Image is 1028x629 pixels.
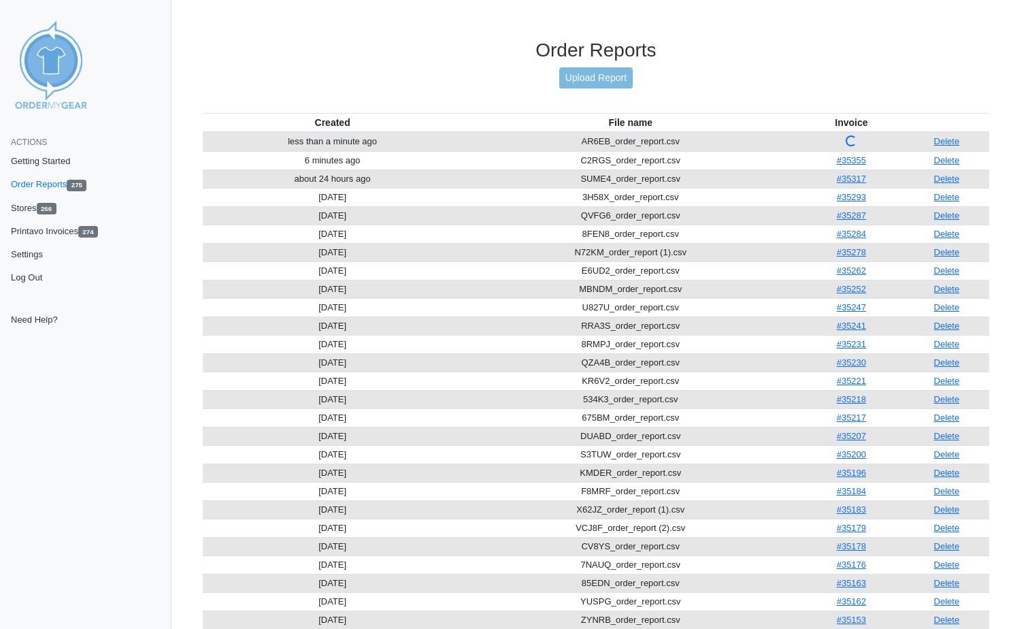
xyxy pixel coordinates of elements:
[837,578,866,588] a: #35163
[203,372,463,390] td: [DATE]
[462,500,799,519] td: X62JZ_order_report (1).csv
[462,427,799,445] td: DUABD_order_report.csv
[934,174,960,184] a: Delete
[934,394,960,404] a: Delete
[837,413,866,423] a: #35217
[837,504,866,515] a: #35183
[203,537,463,555] td: [DATE]
[462,555,799,574] td: 7NAUQ_order_report.csv
[837,265,866,276] a: #35262
[934,560,960,570] a: Delete
[837,155,866,165] a: #35355
[462,390,799,408] td: 534K3_order_report.csv
[934,136,960,146] a: Delete
[203,353,463,372] td: [DATE]
[934,321,960,331] a: Delete
[934,504,960,515] a: Delete
[462,280,799,298] td: MBNDM_order_report.csv
[934,468,960,478] a: Delete
[203,592,463,611] td: [DATE]
[934,265,960,276] a: Delete
[203,408,463,427] td: [DATE]
[462,188,799,206] td: 3H58X_order_report.csv
[837,376,866,386] a: #35221
[462,113,799,132] th: File name
[837,615,866,625] a: #35153
[203,280,463,298] td: [DATE]
[203,574,463,592] td: [DATE]
[837,210,866,221] a: #35287
[462,353,799,372] td: QZA4B_order_report.csv
[837,339,866,349] a: #35231
[837,321,866,331] a: #35241
[837,468,866,478] a: #35196
[934,339,960,349] a: Delete
[203,243,463,261] td: [DATE]
[203,39,989,62] h3: Order Reports
[203,464,463,482] td: [DATE]
[203,335,463,353] td: [DATE]
[934,210,960,221] a: Delete
[203,225,463,243] td: [DATE]
[462,519,799,537] td: VCJ8F_order_report (2).csv
[837,523,866,533] a: #35179
[203,390,463,408] td: [DATE]
[203,206,463,225] td: [DATE]
[203,317,463,335] td: [DATE]
[203,151,463,170] td: 6 minutes ago
[559,67,633,88] a: Upload Report
[203,132,463,152] td: less than a minute ago
[837,174,866,184] a: #35317
[462,464,799,482] td: KMDER_order_report.csv
[462,445,799,464] td: S3TUW_order_report.csv
[934,284,960,294] a: Delete
[837,284,866,294] a: #35252
[462,298,799,317] td: U827U_order_report.csv
[203,261,463,280] td: [DATE]
[934,449,960,459] a: Delete
[837,229,866,239] a: #35284
[462,537,799,555] td: CV8YS_order_report.csv
[462,225,799,243] td: 8FEN8_order_report.csv
[203,113,463,132] th: Created
[837,431,866,441] a: #35207
[934,541,960,551] a: Delete
[837,596,866,607] a: #35162
[837,486,866,496] a: #35184
[203,170,463,188] td: about 24 hours ago
[837,247,866,257] a: #35278
[462,574,799,592] td: 85EDN_order_report.csv
[462,611,799,629] td: ZYNRB_order_report.csv
[462,592,799,611] td: YUSPG_order_report.csv
[837,302,866,312] a: #35247
[462,261,799,280] td: E6UD2_order_report.csv
[799,113,904,132] th: Invoice
[934,486,960,496] a: Delete
[203,445,463,464] td: [DATE]
[462,206,799,225] td: QVFG6_order_report.csv
[837,357,866,368] a: #35230
[934,302,960,312] a: Delete
[934,431,960,441] a: Delete
[934,357,960,368] a: Delete
[837,560,866,570] a: #35176
[203,482,463,500] td: [DATE]
[37,203,56,214] span: 266
[934,578,960,588] a: Delete
[934,523,960,533] a: Delete
[462,335,799,353] td: 8RMPJ_order_report.csv
[462,317,799,335] td: RRA3S_order_report.csv
[462,372,799,390] td: KR6V2_order_report.csv
[203,611,463,629] td: [DATE]
[934,596,960,607] a: Delete
[203,500,463,519] td: [DATE]
[203,298,463,317] td: [DATE]
[934,229,960,239] a: Delete
[462,151,799,170] td: C2RGS_order_report.csv
[462,408,799,427] td: 675BM_order_report.csv
[462,243,799,261] td: N72KM_order_report (1).csv
[934,413,960,423] a: Delete
[462,132,799,152] td: AR6EB_order_report.csv
[934,615,960,625] a: Delete
[462,482,799,500] td: F8MRF_order_report.csv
